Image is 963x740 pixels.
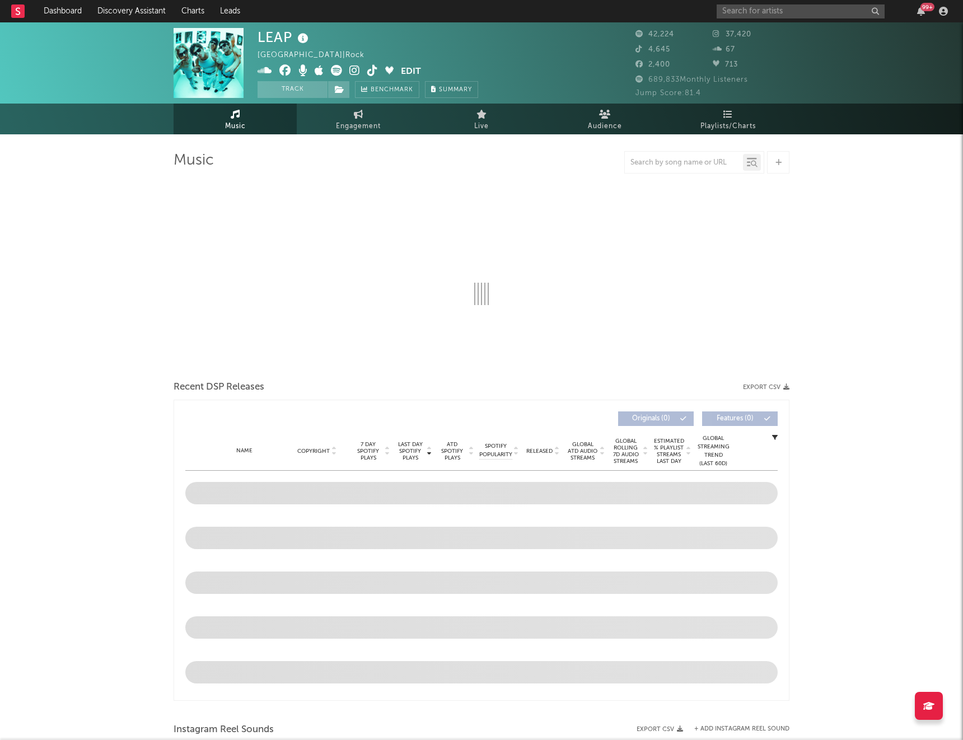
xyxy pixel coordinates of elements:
a: Playlists/Charts [666,104,789,134]
span: Music [225,120,246,133]
a: Live [420,104,543,134]
span: Instagram Reel Sounds [174,723,274,737]
div: Name [208,447,281,455]
span: 713 [713,61,738,68]
span: Recent DSP Releases [174,381,264,394]
span: Playlists/Charts [700,120,756,133]
span: Engagement [336,120,381,133]
span: Spotify Popularity [479,442,512,459]
span: Global ATD Audio Streams [567,441,598,461]
span: 689,833 Monthly Listeners [635,76,748,83]
a: Engagement [297,104,420,134]
div: [GEOGRAPHIC_DATA] | Rock [258,49,377,62]
button: Summary [425,81,478,98]
span: 37,420 [713,31,751,38]
button: Track [258,81,328,98]
span: Jump Score: 81.4 [635,90,701,97]
span: Summary [439,87,472,93]
button: 99+ [917,7,925,16]
span: Benchmark [371,83,413,97]
span: Global Rolling 7D Audio Streams [610,438,641,465]
span: Copyright [297,448,330,455]
button: + Add Instagram Reel Sound [694,726,789,732]
span: Last Day Spotify Plays [395,441,425,461]
button: Originals(0) [618,411,694,426]
input: Search for artists [717,4,885,18]
span: 4,645 [635,46,670,53]
button: Features(0) [702,411,778,426]
a: Benchmark [355,81,419,98]
button: Export CSV [637,726,683,733]
span: 2,400 [635,61,670,68]
div: Global Streaming Trend (Last 60D) [696,434,730,468]
span: Released [526,448,553,455]
span: Originals ( 0 ) [625,415,677,422]
span: 42,224 [635,31,674,38]
button: Export CSV [743,384,789,391]
span: 7 Day Spotify Plays [353,441,383,461]
span: 67 [713,46,735,53]
a: Music [174,104,297,134]
span: Audience [588,120,622,133]
span: Features ( 0 ) [709,415,761,422]
span: ATD Spotify Plays [437,441,467,461]
input: Search by song name or URL [625,158,743,167]
div: LEAP [258,28,311,46]
a: Audience [543,104,666,134]
span: Live [474,120,489,133]
span: Estimated % Playlist Streams Last Day [653,438,684,465]
div: 99 + [920,3,934,11]
button: Edit [401,65,421,79]
div: + Add Instagram Reel Sound [683,726,789,732]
